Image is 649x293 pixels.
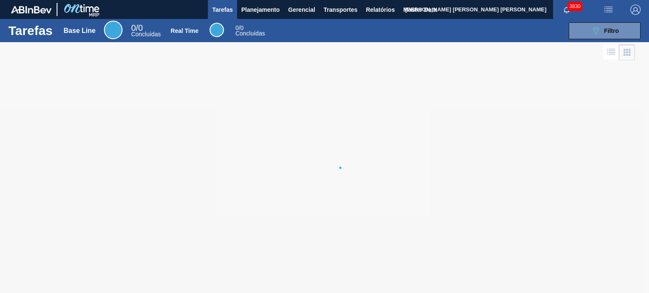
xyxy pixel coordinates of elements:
[567,2,582,11] span: 3830
[64,27,96,35] div: Base Line
[235,24,243,31] span: / 0
[569,22,641,39] button: Filtro
[235,25,265,36] div: Real Time
[131,23,136,32] span: 0
[131,23,143,32] span: / 0
[403,5,436,15] span: Master Data
[603,5,614,15] img: userActions
[324,5,357,15] span: Transportes
[131,31,161,38] span: Concluídas
[11,6,52,13] img: TNhmsLtSVTkK8tSr43FrP2fwEKptu5GPRR3wAAAABJRU5ErkJggg==
[630,5,641,15] img: Logout
[131,24,161,37] div: Base Line
[212,5,233,15] span: Tarefas
[210,23,224,37] div: Real Time
[288,5,315,15] span: Gerencial
[8,26,53,35] h1: Tarefas
[604,27,619,34] span: Filtro
[241,5,280,15] span: Planejamento
[553,4,580,16] button: Notificações
[235,30,265,37] span: Concluídas
[235,24,239,31] span: 0
[104,21,123,39] div: Base Line
[366,5,395,15] span: Relatórios
[171,27,199,34] div: Real Time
